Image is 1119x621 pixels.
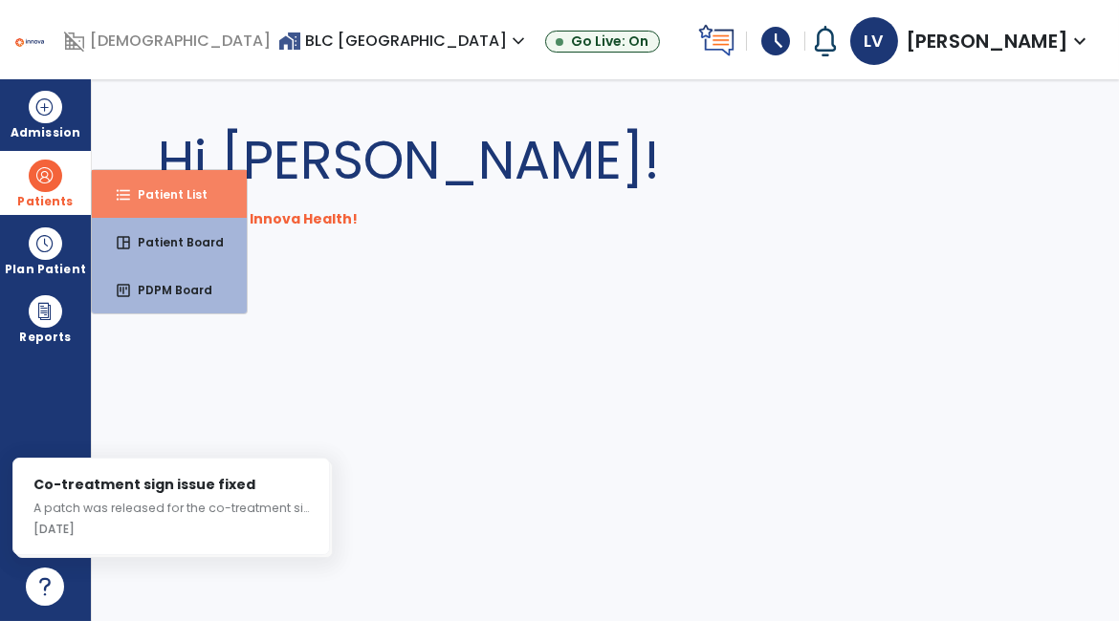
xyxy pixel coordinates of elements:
button: LV[PERSON_NAME]expand_more [849,11,1092,72]
span: schedule [758,24,793,58]
button: schedule [746,17,805,65]
span: expand_more [507,30,530,53]
span: PDPM Board [122,282,212,298]
img: logo.svg [15,33,44,47]
span: BLC [GEOGRAPHIC_DATA] [278,30,530,52]
span: Admission [11,127,80,139]
button: insert_chartPDPM Board [92,266,247,313]
span: Patient List [122,186,208,203]
span: Reports [19,332,71,343]
button: space_dashboardPatient Board [92,218,247,266]
span: Patients [17,196,73,207]
span: home_work [278,30,301,53]
button: format_list_bulletedPatient List [92,170,247,218]
img: Icon Feedback [698,24,736,57]
span: insert_chart [115,282,132,299]
h7: LV [850,17,898,65]
h1: Hi [PERSON_NAME]! [158,121,1053,200]
span: Plan Patient [5,264,86,275]
img: bell.svg [810,26,841,56]
h7: [PERSON_NAME] [906,27,1068,55]
span: Patient Board [122,234,224,250]
span: expand_more [1068,30,1091,53]
span: space_dashboard [115,234,132,251]
p: Welcome to Innova Health! [158,207,1053,230]
span: format_list_bulleted [115,186,132,203]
